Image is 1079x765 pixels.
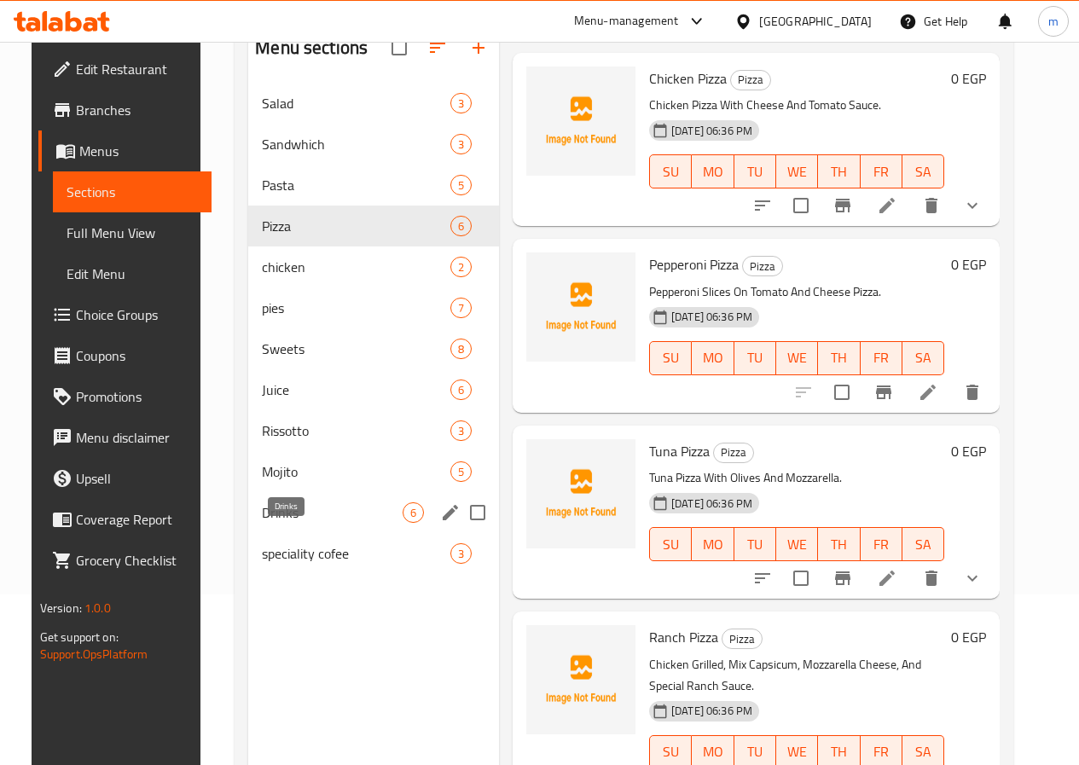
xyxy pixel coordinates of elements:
svg: Show Choices [962,195,983,216]
span: SU [657,739,685,764]
button: TH [818,154,860,188]
span: Sandwhich [262,134,450,154]
button: TU [734,154,776,188]
a: Coupons [38,335,212,376]
span: Sort sections [417,27,458,68]
button: FR [861,341,902,375]
img: Ranch Pizza [526,625,635,734]
span: Grocery Checklist [76,550,198,571]
div: items [450,420,472,441]
span: 1.0.0 [84,597,111,619]
span: Select to update [783,188,819,223]
span: 8 [451,341,471,357]
img: Pepperoni Pizza [526,252,635,362]
button: SU [649,527,692,561]
div: pies7 [248,287,499,328]
span: Pasta [262,175,450,195]
div: Pizza [730,70,771,90]
span: Juice [262,380,450,400]
span: WE [783,739,811,764]
div: speciality cofee [262,543,450,564]
span: Select to update [824,374,860,410]
span: FR [867,739,896,764]
button: WE [776,341,818,375]
span: Branches [76,100,198,120]
button: TU [734,527,776,561]
button: FR [861,527,902,561]
button: edit [438,500,463,525]
span: 6 [451,218,471,235]
a: Promotions [38,376,212,417]
a: Upsell [38,458,212,499]
div: items [450,339,472,359]
span: Pizza [722,629,762,649]
span: 3 [451,96,471,112]
div: items [450,134,472,154]
div: speciality cofee3 [248,533,499,574]
span: Get support on: [40,626,119,648]
span: SU [657,159,685,184]
button: delete [911,185,952,226]
span: Coverage Report [76,509,198,530]
img: Chicken Pizza [526,67,635,176]
span: Choice Groups [76,304,198,325]
p: Tuna Pizza With Olives And Mozzarella. [649,467,944,489]
span: TH [825,159,853,184]
span: Ranch Pizza [649,624,718,650]
h6: 0 EGP [951,252,986,276]
a: Edit menu item [877,568,897,588]
span: Drinks [262,502,403,523]
span: MO [699,159,727,184]
span: Menus [79,141,198,161]
button: delete [911,558,952,599]
h2: Menu sections [255,35,368,61]
span: chicken [262,257,450,277]
a: Choice Groups [38,294,212,335]
span: Promotions [76,386,198,407]
span: WE [783,532,811,557]
span: Select all sections [381,30,417,66]
span: WE [783,159,811,184]
span: Sweets [262,339,450,359]
span: [DATE] 06:36 PM [664,496,759,512]
img: Tuna Pizza [526,439,635,548]
span: TU [741,532,769,557]
span: [DATE] 06:36 PM [664,703,759,719]
a: Coverage Report [38,499,212,540]
button: MO [692,154,734,188]
a: Full Menu View [53,212,212,253]
button: WE [776,154,818,188]
button: MO [692,527,734,561]
div: chicken2 [248,246,499,287]
span: SA [909,345,937,370]
span: Pizza [743,257,782,276]
button: Branch-specific-item [822,558,863,599]
span: Edit Menu [67,264,198,284]
div: items [450,461,472,482]
button: delete [952,372,993,413]
span: Pepperoni Pizza [649,252,739,277]
span: Mojito [262,461,450,482]
span: [DATE] 06:36 PM [664,309,759,325]
span: 7 [451,300,471,316]
span: SA [909,739,937,764]
span: Coupons [76,345,198,366]
button: FR [861,154,902,188]
a: Edit menu item [918,382,938,403]
div: items [450,543,472,564]
div: Rissotto3 [248,410,499,451]
span: Edit Restaurant [76,59,198,79]
div: pies [262,298,450,318]
p: Chicken Pizza With Cheese And Tomato Sauce. [649,95,944,116]
span: Tuna Pizza [649,438,710,464]
div: Pizza [262,216,450,236]
div: Salad3 [248,83,499,124]
div: items [450,380,472,400]
button: TH [818,341,860,375]
a: Branches [38,90,212,130]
